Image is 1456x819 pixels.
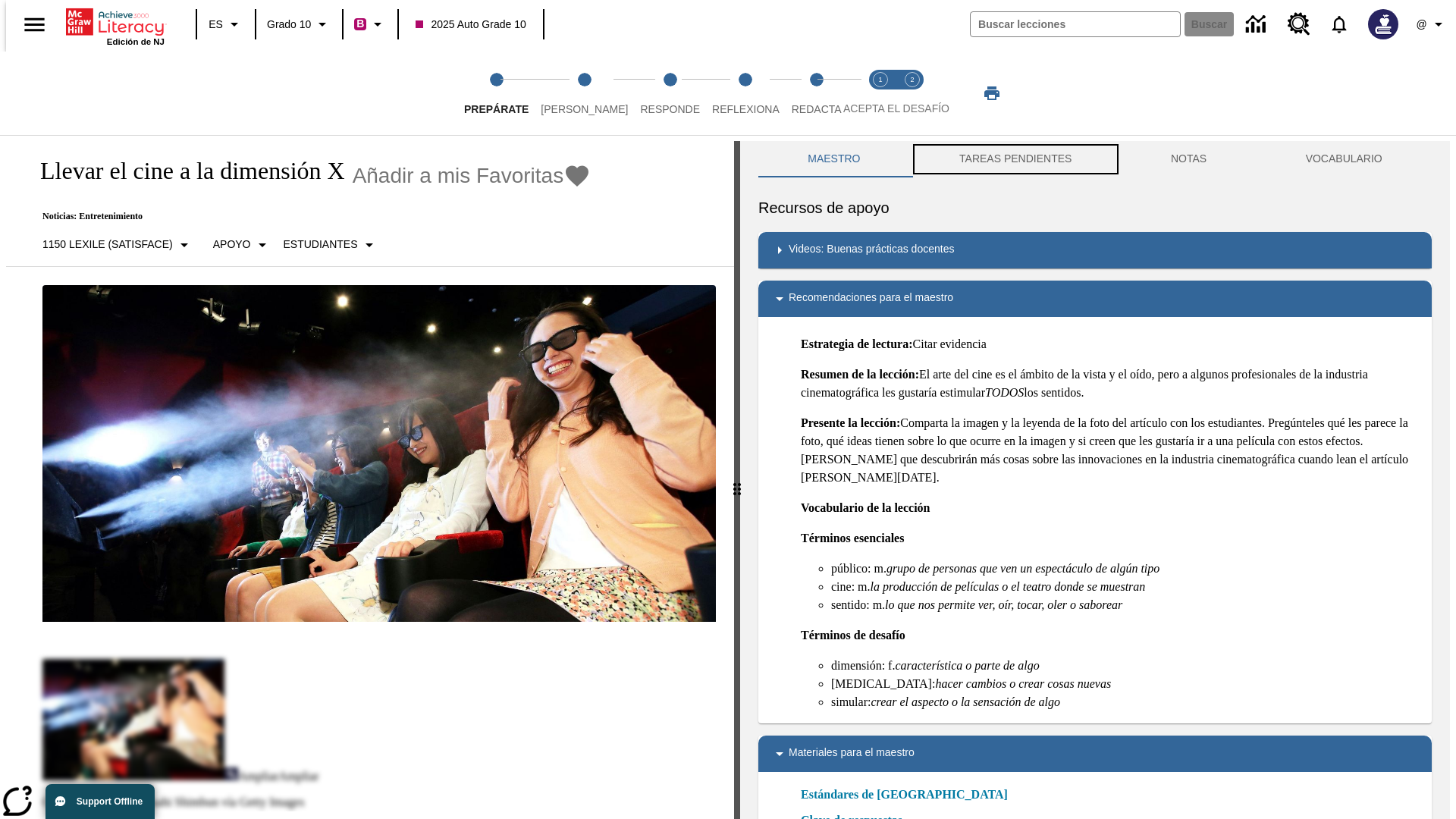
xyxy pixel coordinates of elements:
[734,141,740,819] div: Pulsa la tecla de intro o la barra espaciadora y luego presiona las flechas de derecha e izquierd...
[801,532,904,544] strong: Términos esenciales
[77,796,143,807] span: Support Offline
[529,52,640,135] button: Lee step 2 of 5
[896,416,900,429] strong: :
[42,285,716,622] img: El panel situado frente a los asientos rocía con agua nebulizada al feliz público en un cine equi...
[464,103,529,115] span: Prepárate
[831,675,1420,693] li: [MEDICAL_DATA]:
[209,17,223,33] span: ES
[789,241,954,259] p: Videos: Buenas prácticas docentes
[700,52,792,135] button: Reflexiona step 4 of 5
[758,232,1432,268] div: Videos: Buenas prácticas docentes
[740,141,1450,819] div: activity
[45,784,155,819] button: Support Offline
[1256,141,1432,177] button: VOCABULARIO
[261,11,337,38] button: Grado: Grado 10, Elige un grado
[284,237,358,253] p: Estudiantes
[267,17,311,33] span: Grado 10
[843,102,949,115] span: ACEPTA EL DESAFÍO
[910,76,914,83] text: 2
[1279,4,1319,45] a: Centro de recursos, Se abrirá en una pestaña nueva.
[758,141,1432,177] div: Instructional Panel Tabs
[789,290,953,308] p: Recomendaciones para el maestro
[640,103,700,115] span: Responde
[971,12,1180,36] input: Buscar campo
[758,736,1432,772] div: Materiales para el maestro
[886,562,1159,575] em: grupo de personas que ven un espectáculo de algún tipo
[353,162,591,189] button: Añadir a mis Favoritas - Llevar el cine a la dimensión X
[801,786,1017,804] a: Estándares de [GEOGRAPHIC_DATA]
[985,386,1024,399] em: TODOS
[871,695,1060,708] em: crear el aspecto o la sensación de algo
[831,693,1420,711] li: simular:
[935,677,1111,690] em: hacer cambios o crear cosas nuevas
[871,580,1146,593] em: la producción de películas o el teatro donde se muestran
[42,237,173,253] p: 1150 Lexile (Satisface)
[278,231,384,259] button: Seleccionar estudiante
[801,335,1420,353] p: Citar evidencia
[878,76,882,83] text: 1
[890,52,934,135] button: Acepta el desafío contesta step 2 of 2
[831,560,1420,578] li: público: m.
[758,281,1432,317] div: Recomendaciones para el maestro
[24,211,591,222] p: Noticias: Entretenimiento
[6,141,734,811] div: reading
[66,5,165,46] div: Portada
[541,103,628,115] span: [PERSON_NAME]
[910,141,1122,177] button: TAREAS PENDIENTES
[1237,4,1279,45] a: Centro de información
[801,366,1420,402] p: El arte del cine es el ámbito de la vista y el oído, pero a algunos profesionales de la industria...
[207,231,278,259] button: Tipo de apoyo, Apoyo
[885,598,1122,611] em: lo que nos permite ver, oír, tocar, oler o saborear
[831,578,1420,596] li: cine: m.
[801,337,913,350] strong: Estrategia de lectura:
[107,37,165,46] span: Edición de NJ
[24,157,345,185] h1: Llevar el cine a la dimensión X
[36,231,199,259] button: Seleccione Lexile, 1150 Lexile (Satisface)
[758,141,910,177] button: Maestro
[356,14,364,33] span: B
[452,52,541,135] button: Prepárate step 1 of 5
[712,103,780,115] span: Reflexiona
[1416,17,1426,33] span: @
[202,11,250,38] button: Lenguaje: ES, Selecciona un idioma
[801,368,919,381] strong: Resumen de la lección:
[789,745,915,763] p: Materiales para el maestro
[780,52,854,135] button: Redacta step 5 of 5
[1359,5,1407,44] button: Escoja un nuevo avatar
[1407,11,1456,38] button: Perfil/Configuración
[628,52,712,135] button: Responde step 3 of 5
[801,501,930,514] strong: Vocabulario de la lección
[801,414,1420,487] p: Comparta la imagen y la leyenda de la foto del artículo con los estudiantes. Pregúnteles qué les ...
[416,17,526,33] span: 2025 Auto Grade 10
[831,657,1420,675] li: dimensión: f.
[792,103,842,115] span: Redacta
[353,164,564,188] span: Añadir a mis Favoritas
[1122,141,1257,177] button: NOTAS
[12,2,57,47] button: Abrir el menú lateral
[758,196,1432,220] h6: Recursos de apoyo
[801,629,905,642] strong: Términos de desafío
[1319,5,1359,44] a: Notificaciones
[895,659,1039,672] em: característica o parte de algo
[801,416,896,429] strong: Presente la lección
[1368,9,1398,39] img: Avatar
[831,596,1420,614] li: sentido: m.
[858,52,902,135] button: Acepta el desafío lee step 1 of 2
[213,237,251,253] p: Apoyo
[968,80,1016,107] button: Imprimir
[348,11,393,38] button: Boost El color de la clase es rojo violeta. Cambiar el color de la clase.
